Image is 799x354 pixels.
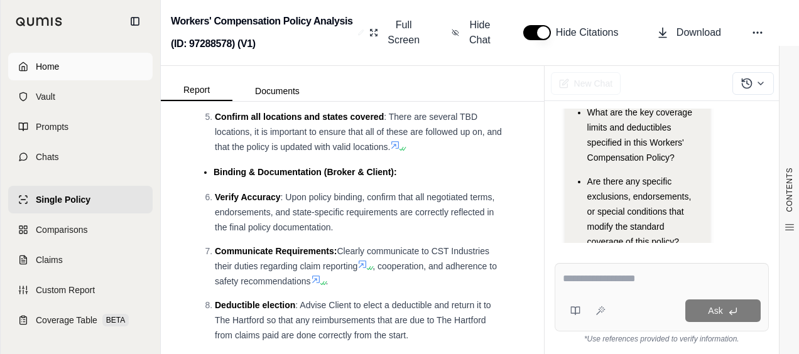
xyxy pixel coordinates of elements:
[36,284,95,296] span: Custom Report
[215,192,494,232] span: : Upon policy binding, confirm that all negotiated terms, endorsements, and state-specific requir...
[364,13,427,53] button: Full Screen
[36,60,59,73] span: Home
[708,306,722,316] span: Ask
[161,80,232,101] button: Report
[171,10,353,55] h2: Workers' Compensation Policy Analysis (ID: 97288578) (V1)
[215,246,489,271] span: Clearly communicate to CST Industries their duties regarding claim reporting
[36,151,59,163] span: Chats
[386,18,421,48] span: Full Screen
[215,300,491,340] span: : Advise Client to elect a deductible and return it to The Hartford so that any reimbursements th...
[8,306,153,334] a: Coverage TableBETA
[8,83,153,110] a: Vault
[215,112,502,152] span: : There are several TBD locations, it is important to ensure that all of these are followed up on...
[8,143,153,171] a: Chats
[587,176,692,247] span: Are there any specific exclusions, endorsements, or special conditions that modify the standard c...
[36,254,63,266] span: Claims
[215,112,384,122] span: Confirm all locations and states covered
[215,246,337,256] span: Communicate Requirements:
[215,192,281,202] span: Verify Accuracy
[214,167,397,177] span: Binding & Documentation (Broker & Client):
[8,276,153,304] a: Custom Report
[102,314,129,326] span: BETA
[232,81,322,101] button: Documents
[36,121,68,133] span: Prompts
[8,113,153,141] a: Prompts
[36,223,87,236] span: Comparisons
[125,11,145,31] button: Collapse sidebar
[8,246,153,274] a: Claims
[677,25,721,40] span: Download
[651,20,726,45] button: Download
[326,276,329,286] span: .
[36,314,97,326] span: Coverage Table
[785,168,795,212] span: CONTENTS
[215,261,497,286] span: , cooperation, and adherence to safety recommendations
[8,186,153,213] a: Single Policy
[36,90,55,103] span: Vault
[8,53,153,80] a: Home
[685,299,761,322] button: Ask
[36,193,90,206] span: Single Policy
[16,17,63,26] img: Qumis Logo
[556,25,626,40] span: Hide Citations
[467,18,493,48] span: Hide Chat
[447,13,498,53] button: Hide Chat
[215,300,295,310] span: Deductible election
[8,216,153,244] a: Comparisons
[555,331,769,344] div: *Use references provided to verify information.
